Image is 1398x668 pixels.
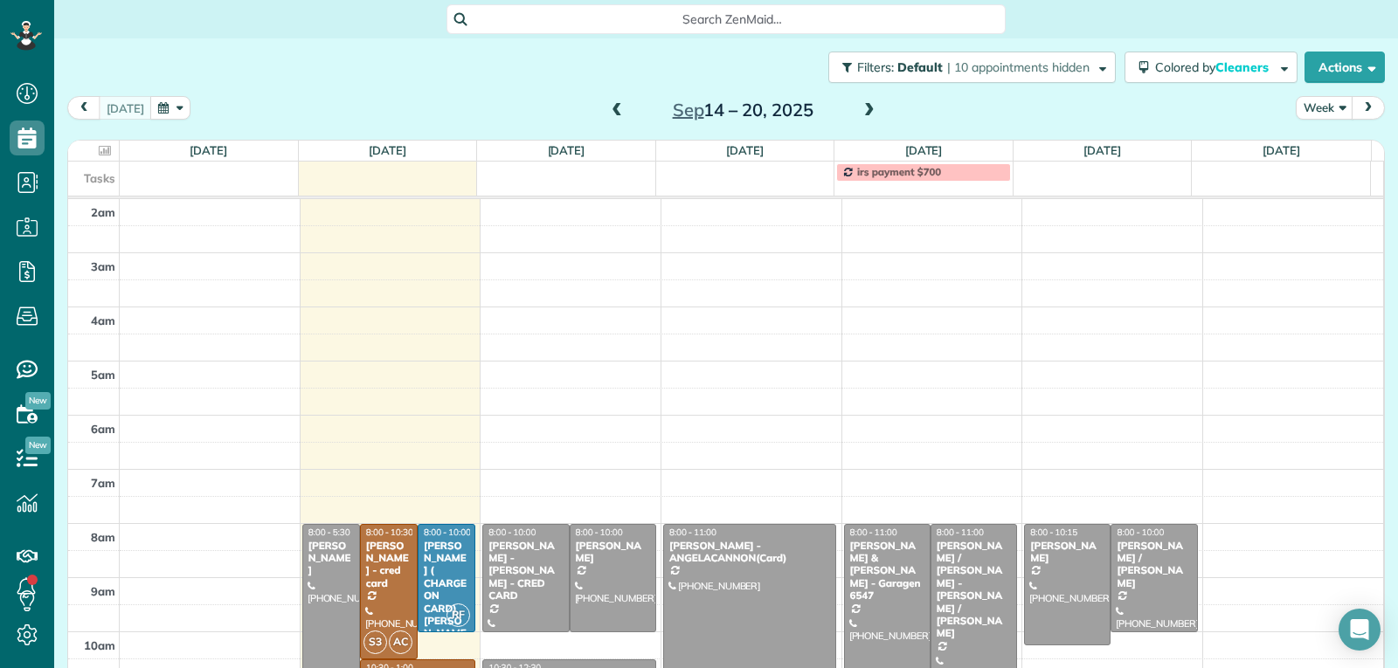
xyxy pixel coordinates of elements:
[25,392,51,410] span: New
[91,530,115,544] span: 8am
[91,476,115,490] span: 7am
[488,540,564,603] div: [PERSON_NAME] -[PERSON_NAME] - CRED CARD
[857,165,941,178] span: irs payment $700
[820,52,1116,83] a: Filters: Default | 10 appointments hidden
[575,540,651,565] div: [PERSON_NAME]
[633,100,852,120] h2: 14 – 20, 2025
[1339,609,1381,651] div: Open Intercom Messenger
[857,59,894,75] span: Filters:
[897,59,944,75] span: Default
[91,259,115,273] span: 3am
[308,527,350,538] span: 8:00 - 5:30
[365,540,412,590] div: [PERSON_NAME] - cred card
[369,143,406,157] a: [DATE]
[905,143,943,157] a: [DATE]
[1296,96,1353,120] button: Week
[424,527,471,538] span: 8:00 - 10:00
[849,540,925,603] div: [PERSON_NAME] & [PERSON_NAME] - Garagen 6547
[1030,527,1077,538] span: 8:00 - 10:15
[1263,143,1300,157] a: [DATE]
[576,527,623,538] span: 8:00 - 10:00
[363,630,387,654] span: S3
[1116,540,1192,590] div: [PERSON_NAME] / [PERSON_NAME]
[668,540,832,565] div: [PERSON_NAME] - ANGELACANNON(Card)
[850,527,897,538] span: 8:00 - 11:00
[190,143,227,157] a: [DATE]
[423,540,470,652] div: [PERSON_NAME] ( CHARGE ON CARD) [PERSON_NAME]
[726,143,764,157] a: [DATE]
[389,630,412,654] span: AC
[936,540,1012,640] div: [PERSON_NAME] / [PERSON_NAME] - [PERSON_NAME] / [PERSON_NAME]
[91,205,115,219] span: 2am
[91,584,115,598] span: 9am
[25,437,51,454] span: New
[99,96,152,120] button: [DATE]
[548,143,585,157] a: [DATE]
[1352,96,1385,120] button: next
[67,96,100,120] button: prev
[1117,527,1164,538] span: 8:00 - 10:00
[1215,59,1271,75] span: Cleaners
[1155,59,1275,75] span: Colored by
[1305,52,1385,83] button: Actions
[446,603,470,627] span: RF
[1083,143,1121,157] a: [DATE]
[937,527,984,538] span: 8:00 - 11:00
[488,527,536,538] span: 8:00 - 10:00
[91,313,115,327] span: 4am
[1125,52,1298,83] button: Colored byCleaners
[1029,540,1105,565] div: [PERSON_NAME]
[91,368,115,382] span: 5am
[91,422,115,436] span: 6am
[669,527,716,538] span: 8:00 - 11:00
[947,59,1090,75] span: | 10 appointments hidden
[366,527,413,538] span: 8:00 - 10:30
[308,540,355,577] div: [PERSON_NAME]
[673,99,704,121] span: Sep
[84,638,115,652] span: 10am
[828,52,1116,83] button: Filters: Default | 10 appointments hidden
